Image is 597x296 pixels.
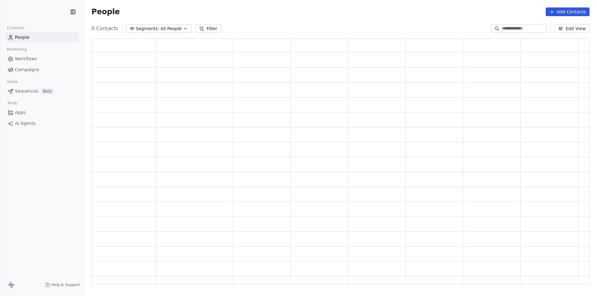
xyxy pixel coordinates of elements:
a: Campaigns [5,65,79,75]
span: Campaigns [15,66,39,73]
button: Edit View [554,24,590,33]
span: Tools [4,98,20,108]
span: Apps [15,109,26,116]
span: Sequences [15,88,39,94]
span: Marketing [4,45,30,54]
span: Beta [41,88,53,94]
span: Help & Support [51,282,80,287]
a: Apps [5,107,79,118]
a: People [5,32,79,43]
span: Workflows [15,56,37,62]
button: Add Contacts [546,7,590,16]
span: Contacts [4,23,27,33]
span: Segments: [136,25,159,32]
span: People [91,7,120,16]
a: AI Agents [5,118,79,129]
span: People [15,34,30,41]
button: Filter [195,24,221,33]
span: AI Agents [15,120,36,127]
span: 0 Contacts [91,25,118,32]
a: Help & Support [45,282,80,287]
span: Sales [4,77,21,86]
a: SequencesBeta [5,86,79,96]
a: Workflows [5,54,79,64]
span: All People [160,25,182,32]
